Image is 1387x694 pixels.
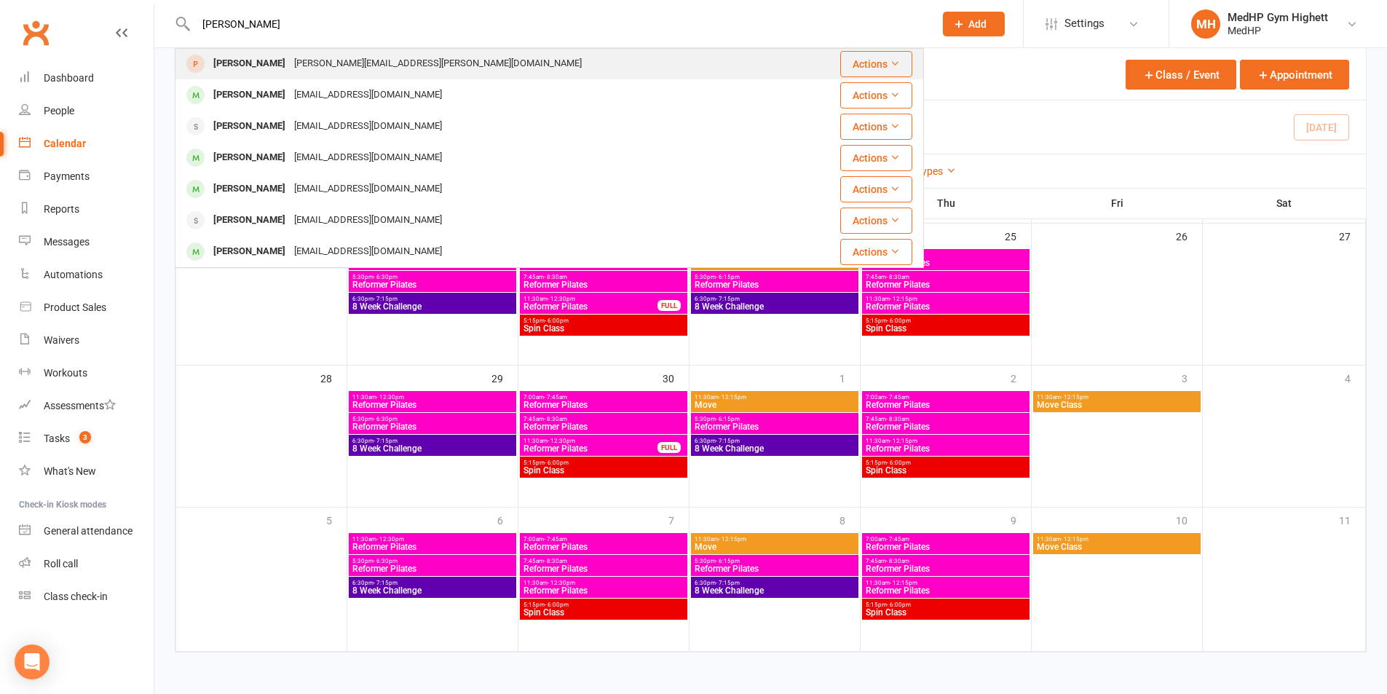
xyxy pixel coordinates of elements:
span: 11:30am [1036,394,1198,401]
span: - 12:30pm [376,394,404,401]
div: MedHP [1228,24,1328,37]
a: All Types [903,165,956,177]
div: General attendance [44,525,133,537]
span: - 6:30pm [374,274,398,280]
span: Spin Class [523,608,684,617]
button: Actions [840,114,912,140]
span: Reformer Pilates [352,543,513,551]
span: 7:45am [865,558,1027,564]
span: 5:15pm [523,460,684,466]
span: Reformer Pilates [694,564,855,573]
span: - 8:30am [544,274,567,280]
div: Open Intercom Messenger [15,644,50,679]
span: 11:30am [865,580,1027,586]
span: 11:30am [352,536,513,543]
a: Waivers [19,324,154,357]
div: Payments [44,170,90,182]
span: - 6:30pm [374,558,398,564]
span: - 7:45am [886,394,909,401]
span: 11:30am [694,394,855,401]
a: General attendance kiosk mode [19,515,154,548]
span: Reformer Pilates [694,422,855,431]
button: Class / Event [1126,60,1236,90]
span: - 7:45am [886,536,909,543]
div: 10 [1176,508,1202,532]
span: - 6:15pm [716,274,740,280]
span: Reformer Pilates [865,564,1027,573]
span: - 6:00pm [545,460,569,466]
div: MH [1191,9,1220,39]
span: 8 Week Challenge [694,302,855,311]
span: Reformer Pilates [523,543,684,551]
div: Messages [44,236,90,248]
div: Workouts [44,367,87,379]
span: Spin Class [523,324,684,333]
a: Tasks 3 [19,422,154,455]
button: Actions [840,176,912,202]
span: 7:45am [865,416,1027,422]
span: Reformer Pilates [694,280,855,289]
span: Reformer Pilates [865,401,1027,409]
span: 6:30pm [694,580,855,586]
a: What's New [19,455,154,488]
div: 28 [320,366,347,390]
span: - 8:30am [886,274,909,280]
span: 5:30pm [352,416,513,422]
span: Reformer Pilates [352,401,513,409]
span: 7:45am [865,274,1027,280]
span: 11:30am [694,536,855,543]
span: Reformer Pilates [352,280,513,289]
button: Actions [840,239,912,265]
a: Payments [19,160,154,193]
span: Reformer Pilates [865,586,1027,595]
span: 11:30am [865,296,1027,302]
div: Waivers [44,334,79,346]
span: - 6:15pm [716,416,740,422]
span: - 6:15pm [716,558,740,564]
span: 11:30am [523,438,658,444]
span: Reformer Pilates [865,280,1027,289]
span: Spin Class [523,466,684,475]
span: Reformer Pilates [865,422,1027,431]
div: [EMAIL_ADDRESS][DOMAIN_NAME] [290,147,446,168]
span: - 8:30am [886,558,909,564]
div: 3 [1182,366,1202,390]
div: Automations [44,269,103,280]
span: - 12:30pm [548,438,575,444]
div: 4 [1345,366,1365,390]
span: Add [968,18,987,30]
span: Reformer Pilates [352,422,513,431]
span: 7:00am [865,394,1027,401]
span: - 8:30am [544,416,567,422]
span: 8 Week Challenge [694,586,855,595]
div: People [44,105,74,117]
div: 6 [497,508,518,532]
div: 5 [326,508,347,532]
div: 1 [839,366,860,390]
span: Reformer Pilates [523,444,658,453]
span: 7:45am [523,416,684,422]
button: Appointment [1240,60,1349,90]
span: Move [694,543,855,551]
span: - 12:15pm [890,296,917,302]
button: Actions [840,145,912,171]
div: FULL [657,442,681,453]
div: [PERSON_NAME] [209,178,290,200]
div: 9 [1011,508,1031,532]
span: 5:30pm [694,274,855,280]
div: FULL [657,300,681,311]
div: 2 [1011,366,1031,390]
a: Messages [19,226,154,259]
span: Spin Class [865,608,1027,617]
div: 7 [668,508,689,532]
button: Actions [840,51,912,77]
span: - 12:15pm [1061,536,1088,543]
span: - 6:00pm [887,318,911,324]
div: 29 [491,366,518,390]
input: Search... [191,14,924,34]
span: 8 Week Challenge [352,302,513,311]
span: Reformer Pilates [865,302,1027,311]
div: [EMAIL_ADDRESS][DOMAIN_NAME] [290,178,446,200]
div: [EMAIL_ADDRESS][DOMAIN_NAME] [290,84,446,106]
span: Reformer Pilates [523,422,684,431]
